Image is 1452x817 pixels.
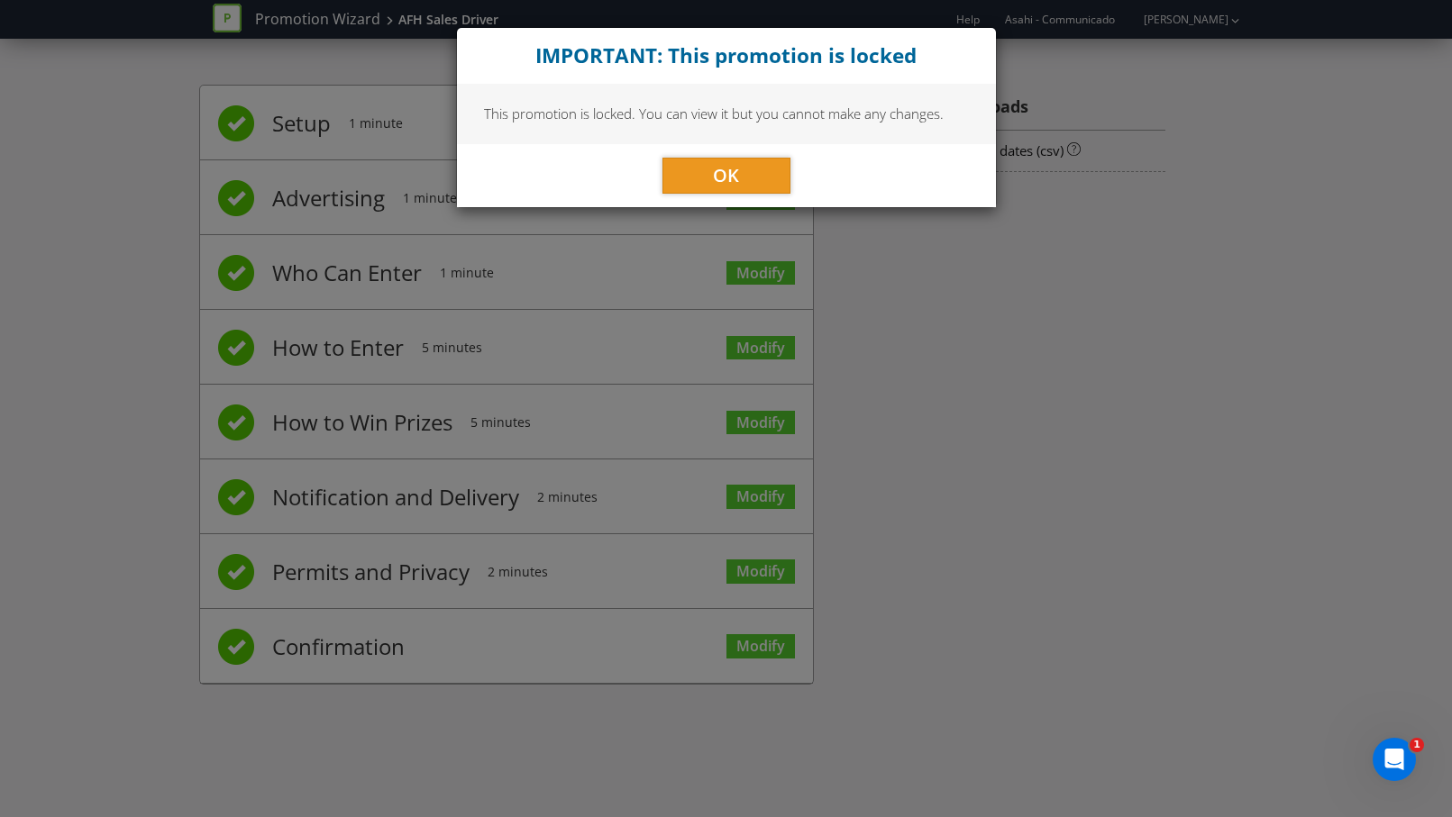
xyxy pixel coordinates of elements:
[662,158,790,194] button: OK
[1410,738,1424,752] span: 1
[457,84,996,143] div: This promotion is locked. You can view it but you cannot make any changes.
[535,41,917,69] strong: IMPORTANT: This promotion is locked
[713,163,739,187] span: OK
[457,28,996,84] div: Close
[1373,738,1416,781] iframe: Intercom live chat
